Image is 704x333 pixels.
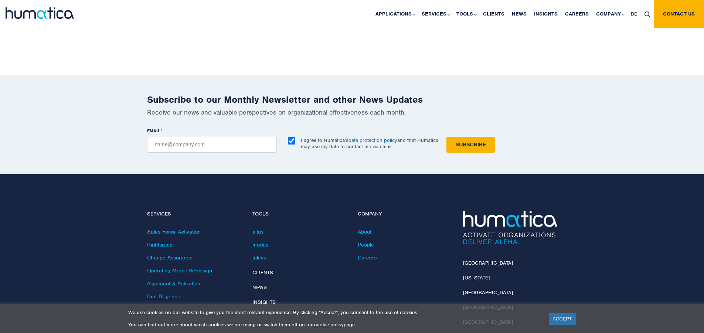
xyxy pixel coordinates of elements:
[147,108,557,116] p: Receive our news and valuable perspectives on organizational effectiveness each month.
[147,267,212,274] a: Operating Model Re-design
[252,284,267,290] a: News
[463,275,490,281] a: [US_STATE]
[463,289,513,296] a: [GEOGRAPHIC_DATA]
[358,254,377,261] a: Careers
[147,211,241,217] h4: Services
[252,254,266,261] a: taleva
[128,309,540,316] p: We use cookies on our website to give you the most relevant experience. By clicking “Accept”, you...
[147,280,200,287] a: Alignment & Activation
[147,241,173,248] a: Rightsizing
[252,269,273,276] a: Clients
[147,228,201,235] a: Sales Force Activation
[252,241,268,248] a: modas
[463,211,557,244] img: Humatica
[147,94,557,105] h2: Subscribe to our Monthly Newsletter and other News Updates
[549,313,576,325] a: ACCEPT
[252,299,276,305] a: Insights
[348,137,397,143] a: data protection policy
[147,128,160,134] span: EMAIL
[301,137,438,150] p: I agree to Humatica’s and that Humatica may use my data to contact me via email.
[147,293,180,300] a: Due Diligence
[147,254,193,261] a: Change Assurance
[288,137,295,145] input: I agree to Humatica’sdata protection policyand that Humatica may use my data to contact me via em...
[358,211,452,217] h4: Company
[645,11,650,17] img: search_icon
[6,7,74,19] img: logo
[252,228,263,235] a: altus
[358,228,371,235] a: About
[252,211,347,217] h4: Tools
[446,137,495,153] input: Subscribe
[314,322,344,328] a: cookie policy
[128,322,540,328] p: You can find out more about which cookies we are using or switch them off on our page.
[358,241,374,248] a: People
[631,11,637,17] span: DE
[463,260,513,266] a: [GEOGRAPHIC_DATA]
[147,137,277,153] input: name@company.com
